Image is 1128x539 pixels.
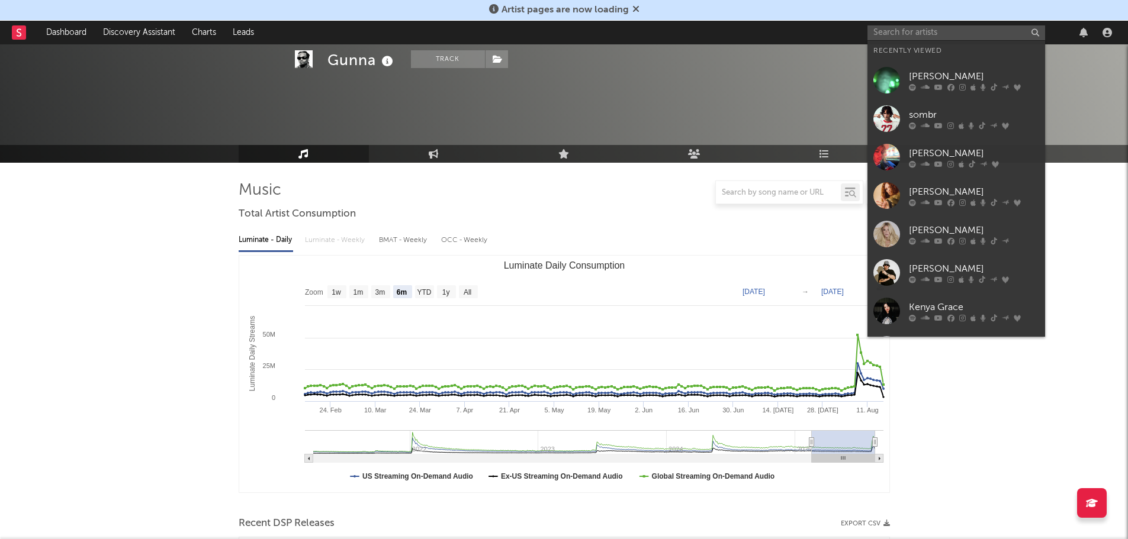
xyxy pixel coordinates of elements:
[821,288,844,296] text: [DATE]
[867,61,1045,99] a: [PERSON_NAME]
[867,253,1045,292] a: [PERSON_NAME]
[856,406,878,414] text: 11. Aug
[743,288,765,296] text: [DATE]
[762,406,793,414] text: 14. [DATE]
[239,517,335,531] span: Recent DSP Releases
[503,260,625,270] text: Luminate Daily Consumption
[867,215,1045,253] a: [PERSON_NAME]
[184,21,224,44] a: Charts
[867,330,1045,369] a: [PERSON_NAME]
[239,256,889,492] svg: Luminate Daily Consumption
[587,406,611,414] text: 19. May
[95,21,184,44] a: Discovery Assistant
[417,288,431,296] text: YTD
[635,406,653,414] text: 2. Jun
[867,25,1045,40] input: Search for artists
[239,207,356,221] span: Total Artist Consumption
[867,176,1045,215] a: [PERSON_NAME]
[722,406,744,414] text: 30. Jun
[716,188,841,198] input: Search by song name or URL
[500,472,622,480] text: Ex-US Streaming On-Demand Audio
[802,288,809,296] text: →
[364,406,387,414] text: 10. Mar
[502,5,629,15] span: Artist pages are now loading
[867,138,1045,176] a: [PERSON_NAME]
[867,99,1045,138] a: sombr
[262,362,275,369] text: 25M
[353,288,363,296] text: 1m
[841,520,890,527] button: Export CSV
[909,108,1039,122] div: sombr
[909,262,1039,276] div: [PERSON_NAME]
[271,394,275,401] text: 0
[677,406,699,414] text: 16. Jun
[909,223,1039,237] div: [PERSON_NAME]
[442,288,449,296] text: 1y
[319,406,341,414] text: 24. Feb
[544,406,564,414] text: 5. May
[239,230,293,250] div: Luminate - Daily
[651,472,775,480] text: Global Streaming On-Demand Audio
[632,5,639,15] span: Dismiss
[909,146,1039,160] div: [PERSON_NAME]
[248,316,256,391] text: Luminate Daily Streams
[411,50,485,68] button: Track
[806,406,838,414] text: 28. [DATE]
[867,292,1045,330] a: Kenya Grace
[909,185,1039,199] div: [PERSON_NAME]
[909,69,1039,83] div: [PERSON_NAME]
[332,288,341,296] text: 1w
[456,406,473,414] text: 7. Apr
[409,406,431,414] text: 24. Mar
[305,288,323,296] text: Zoom
[362,472,473,480] text: US Streaming On-Demand Audio
[909,300,1039,314] div: Kenya Grace
[38,21,95,44] a: Dashboard
[379,230,429,250] div: BMAT - Weekly
[224,21,262,44] a: Leads
[499,406,520,414] text: 21. Apr
[327,50,396,70] div: Gunna
[873,44,1039,58] div: Recently Viewed
[463,288,471,296] text: All
[262,331,275,338] text: 50M
[396,288,406,296] text: 6m
[375,288,385,296] text: 3m
[441,230,489,250] div: OCC - Weekly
